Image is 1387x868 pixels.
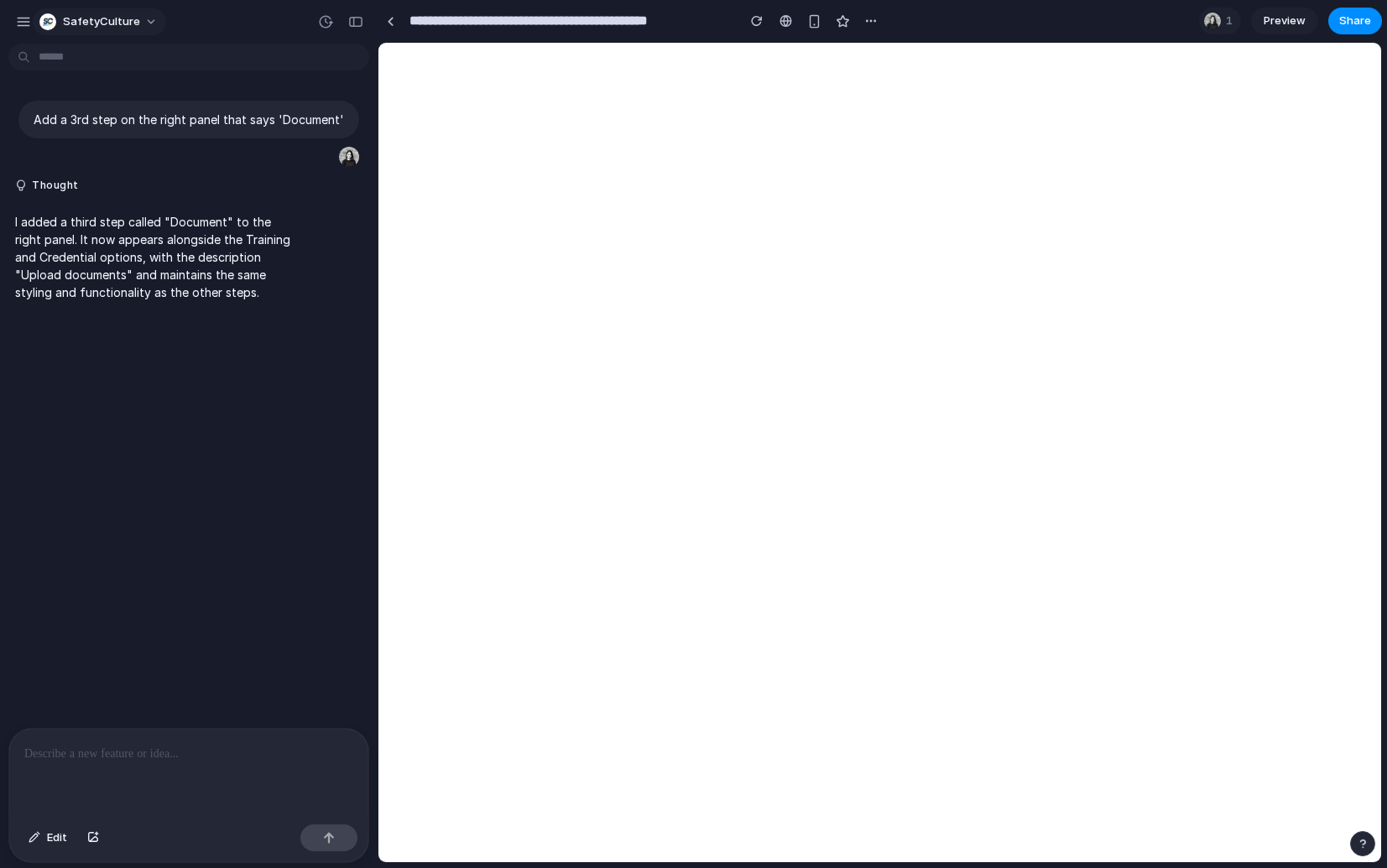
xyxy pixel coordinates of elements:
[1264,13,1306,29] span: Preview
[1339,13,1371,29] span: Share
[15,213,295,301] p: I added a third step called "Document" to the right panel. It now appears alongside the Training ...
[1226,13,1238,29] span: 1
[47,829,67,846] span: Edit
[20,824,76,851] button: Edit
[1251,8,1318,34] a: Preview
[34,111,344,128] p: Add a 3rd step on the right panel that says 'Document'
[1199,8,1241,34] div: 1
[63,13,140,30] span: SafetyCulture
[33,8,166,35] button: SafetyCulture
[1328,8,1382,34] button: Share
